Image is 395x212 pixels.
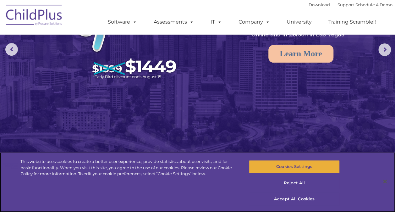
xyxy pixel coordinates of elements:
a: Assessments [147,16,200,28]
a: Learn More [268,45,333,63]
font: | [309,2,392,7]
button: Reject All [249,176,340,190]
img: ChildPlus by Procare Solutions [3,0,66,32]
div: This website uses cookies to create a better user experience, provide statistics about user visit... [20,159,237,177]
a: IT [204,16,228,28]
button: Accept All Cookies [249,192,340,206]
a: Company [232,16,276,28]
a: Software [101,16,143,28]
span: Phone number [87,67,114,72]
a: Schedule A Demo [355,2,392,7]
span: Last name [87,42,107,46]
a: University [280,16,318,28]
button: Cookies Settings [249,160,340,173]
a: Support [337,2,354,7]
button: Close [378,175,392,188]
a: Download [309,2,330,7]
a: Training Scramble!! [322,16,382,28]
